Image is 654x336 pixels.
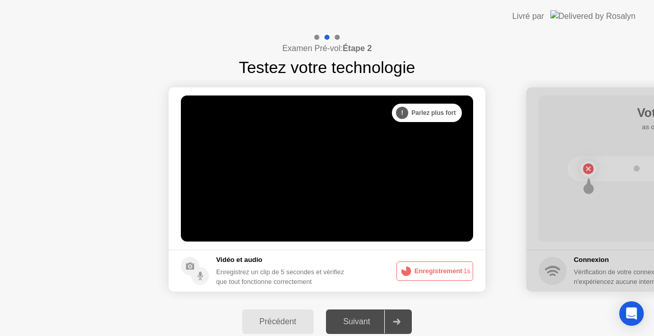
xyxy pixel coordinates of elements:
[396,261,473,281] button: Enregistrement1s
[512,10,544,22] div: Livré par
[343,44,372,53] b: Étape 2
[245,317,311,326] div: Précédent
[463,267,471,275] span: 1s
[282,42,371,55] h4: Examen Pré-vol:
[242,309,314,334] button: Précédent
[216,255,353,265] h5: Vidéo et audio
[550,10,636,22] img: Delivered by Rosalyn
[239,55,415,80] h1: Testez votre technologie
[329,317,385,326] div: Suivant
[619,301,644,326] div: Open Intercom Messenger
[216,267,353,286] div: Enregistrez un clip de 5 secondes et vérifiez que tout fonctionne correctement
[326,309,412,334] button: Suivant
